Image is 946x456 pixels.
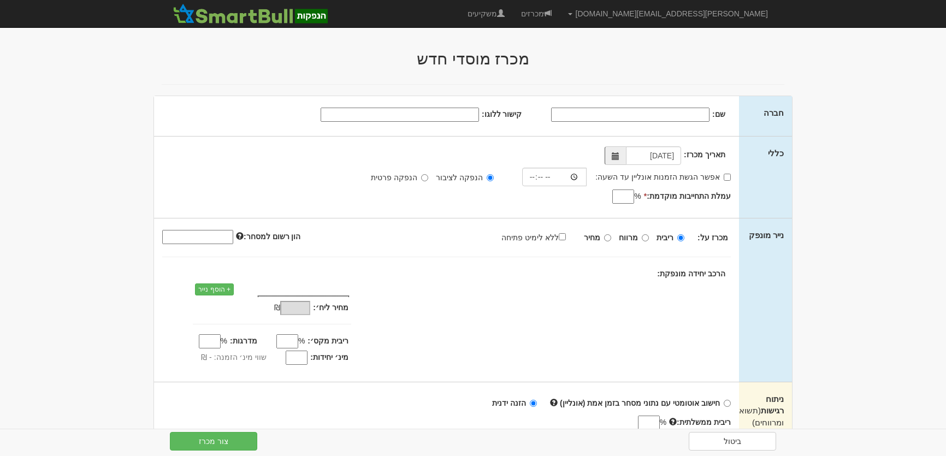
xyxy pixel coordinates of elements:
span: % [298,335,305,346]
a: + הוסף נייר [195,283,234,295]
label: הנפקה פרטית [371,172,428,183]
label: הון רשום למסחר: [236,231,300,242]
label: מינ׳ יחידות: [310,352,348,363]
div: ₪ [229,302,314,315]
span: (תשואות ומרווחים) [731,406,784,427]
label: קישור ללוגו: [482,109,522,120]
label: הנפקה לציבור [436,172,494,183]
input: ריבית [677,234,684,241]
input: מחיר [604,234,611,241]
label: נייר מונפק [749,229,784,241]
span: מבוסס על נתוני קו מנחה [550,399,558,406]
span: שווי מינ׳ הזמנה: - ₪ [201,353,267,362]
input: הנפקה לציבור [487,174,494,181]
input: הנפקה פרטית [421,174,428,181]
label: ריבית ממשלתית: [669,417,731,428]
img: סמארטבול - מערכת לניהול הנפקות [170,3,330,25]
label: שם: [712,109,725,120]
button: צור מכרז [170,432,257,451]
label: עמלת התחייבות מוקדמת: [644,191,731,202]
label: ללא לימיט פתיחה [501,231,577,243]
strong: מחיר [584,233,600,242]
span: % [634,191,641,202]
label: מחיר ליח׳: [313,302,348,313]
strong: הזנה ידנית [492,399,526,407]
label: ניתוח רגישות [747,393,784,428]
span: משמש למגבלות המבוססות על אחוז החזקה מההון הרשום למסחר [236,232,244,240]
input: מרווח [642,234,649,241]
strong: ריבית [657,233,673,242]
a: ביטול [689,432,776,451]
label: מדרגות: [230,335,257,346]
input: אפשר הגשת הזמנות אונליין עד השעה: [724,174,731,181]
input: הזנה ידנית [530,400,537,407]
span: משמש להצגת מרווח מחושב בפתיחת המעטפות [669,418,677,425]
strong: חישוב אוטומטי עם נתוני מסחר בזמן אמת (אונליין) [560,399,720,407]
label: ריבית מקס׳: [308,335,348,346]
h2: מכרז מוסדי חדש [153,50,793,68]
input: ללא לימיט פתיחה [559,233,566,240]
strong: מכרז על: [697,233,728,242]
strong: הרכב יחידה מונפקת: [657,269,725,278]
input: חישוב אוטומטי עם נתוני מסחר בזמן אמת (אונליין) [724,400,731,407]
strong: מרווח [619,233,638,242]
label: כללי [768,147,784,159]
span: % [660,417,666,428]
label: אפשר הגשת הזמנות אונליין עד השעה: [595,171,730,182]
label: חברה [764,107,784,119]
span: % [221,335,227,346]
label: תאריך מכרז: [684,149,725,160]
